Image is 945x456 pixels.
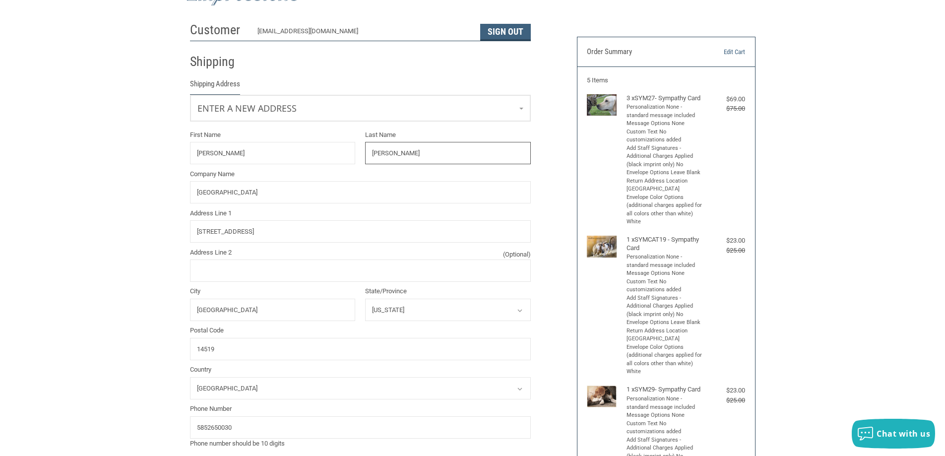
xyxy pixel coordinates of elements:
[627,327,703,343] li: Return Address Location [GEOGRAPHIC_DATA]
[190,404,531,414] label: Phone Number
[705,246,745,256] div: $25.00
[257,26,470,41] div: [EMAIL_ADDRESS][DOMAIN_NAME]
[627,420,703,436] li: Custom Text No customizations added
[190,248,531,258] label: Address Line 2
[365,130,531,140] label: Last Name
[705,386,745,395] div: $23.00
[705,104,745,114] div: $75.00
[587,47,694,57] h3: Order Summary
[190,54,248,70] h2: Shipping
[627,294,703,319] li: Add Staff Signatures - Additional Charges Applied (black imprint only) No
[197,102,297,114] span: Enter a new address
[190,95,530,121] a: Enter or select a different address
[190,169,531,179] label: Company Name
[627,269,703,278] li: Message Options None
[627,144,703,169] li: Add Staff Signatures - Additional Charges Applied (black imprint only) No
[627,169,703,177] li: Envelope Options Leave Blank
[190,130,356,140] label: First Name
[503,250,531,260] small: (Optional)
[190,439,531,449] div: Phone number should be 10 digits
[627,278,703,294] li: Custom Text No customizations added
[190,326,531,335] label: Postal Code
[627,395,703,411] li: Personalization None - standard message included
[190,22,248,38] h2: Customer
[705,395,745,405] div: $25.00
[587,76,745,84] h3: 5 Items
[705,236,745,246] div: $23.00
[705,94,745,104] div: $69.00
[190,286,356,296] label: City
[627,319,703,327] li: Envelope Options Leave Blank
[877,428,930,439] span: Chat with us
[190,365,531,375] label: Country
[627,120,703,128] li: Message Options None
[627,411,703,420] li: Message Options None
[627,128,703,144] li: Custom Text No customizations added
[627,194,703,226] li: Envelope Color Options (additional charges applied for all colors other than white) White
[627,386,703,393] h4: 1 x SYM29- Sympathy Card
[694,47,745,57] a: Edit Cart
[480,24,531,41] button: Sign Out
[627,177,703,194] li: Return Address Location [GEOGRAPHIC_DATA]
[627,343,703,376] li: Envelope Color Options (additional charges applied for all colors other than white) White
[365,286,531,296] label: State/Province
[190,78,240,95] legend: Shipping Address
[852,419,935,449] button: Chat with us
[627,253,703,269] li: Personalization None - standard message included
[627,103,703,120] li: Personalization None - standard message included
[190,208,531,218] label: Address Line 1
[627,94,703,102] h4: 3 x SYM27- Sympathy Card
[627,236,703,252] h4: 1 x SYMCAT19 - Sympathy Card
